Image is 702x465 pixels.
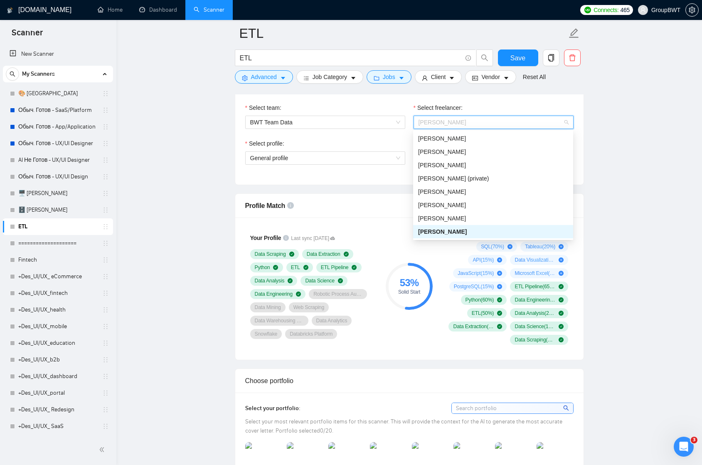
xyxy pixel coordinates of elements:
a: +Des_UI/UX_ Redesign [18,401,97,418]
span: Data Analysis ( 25 %) [515,310,555,317]
span: plus-circle [559,271,564,276]
input: Scanner name... [239,23,567,44]
span: holder [102,273,109,280]
span: Python ( 60 %) [466,297,494,303]
span: caret-down [399,75,404,81]
span: holder [102,240,109,247]
span: delete [564,54,580,62]
span: BWT Team Data [250,116,400,129]
span: holder [102,223,109,230]
a: AI Не Готов - UX/UI Designer [18,152,97,168]
a: Reset All [523,72,546,82]
span: [PERSON_NAME] [418,135,466,142]
span: check-circle [559,311,564,316]
span: holder [102,140,109,147]
span: Scanner [5,27,49,44]
a: setting [685,7,699,13]
span: holder [102,423,109,430]
div: 53 % [386,278,433,288]
span: plus-circle [559,257,564,262]
span: Data Visualization ( 15 %) [515,257,555,263]
label: Select team: [245,103,281,112]
span: info-circle [283,235,289,241]
span: check-circle [497,324,502,329]
span: [PERSON_NAME] [418,162,466,168]
span: plus-circle [497,271,502,276]
span: [PERSON_NAME] [418,202,466,208]
input: Search Freelance Jobs... [240,53,462,63]
span: Data Science [305,277,334,284]
span: Last sync [DATE] [291,235,335,242]
button: idcardVendorcaret-down [465,70,516,84]
span: setting [242,75,248,81]
button: setting [685,3,699,17]
span: search [563,403,570,413]
span: ETL [291,264,300,271]
a: +Des_UI/UX_ eCommerce [18,268,97,285]
a: New Scanner [10,46,106,62]
span: holder [102,107,109,114]
button: search [476,49,493,66]
span: Select your most relevant portfolio items for this scanner. This will provide the context for the... [245,418,562,434]
span: caret-down [350,75,356,81]
a: +Des_UI/UX_portal [18,385,97,401]
span: plus-circle [559,244,564,249]
span: [PERSON_NAME] [418,228,467,235]
span: holder [102,173,109,180]
span: Data Mining [255,304,281,311]
span: Data Science ( 15 %) [515,323,555,330]
span: check-circle [497,311,502,316]
span: edit [569,28,579,39]
span: Robotic Process Automation [313,291,362,297]
span: [PERSON_NAME] [418,215,466,222]
div: Choose portfolio [245,369,574,393]
span: plus-circle [497,284,502,289]
button: folderJobscaret-down [367,70,411,84]
button: delete [564,49,581,66]
span: search [477,54,493,62]
a: dashboardDashboard [139,6,177,13]
a: +Des_UI/UX_b2b [18,351,97,368]
a: 🗄️ [PERSON_NAME] [18,202,97,218]
span: General profile [250,155,288,161]
a: Обыч. Готов - App/Application [18,119,97,135]
span: folder [374,75,379,81]
div: Solid Start [386,289,433,294]
span: check-circle [288,278,293,283]
span: info-circle [287,202,294,209]
span: Data Extraction ( 15 %) [453,323,494,330]
span: Data Scraping [255,251,286,257]
a: 🎨 [GEOGRAPHIC_DATA] [18,85,97,102]
span: Data Scraping ( 15 %) [515,336,555,343]
span: holder [102,157,109,163]
span: Data Engineering [255,291,293,297]
span: Vendor [481,72,500,82]
a: +Des_UI/UX_mobile [18,318,97,335]
span: 465 [621,5,630,15]
a: Fintech [18,252,97,268]
span: JavaScript ( 15 %) [458,270,494,277]
span: holder [102,373,109,380]
span: caret-down [280,75,286,81]
span: Microsoft Excel ( 15 %) [515,270,555,277]
span: Save [510,53,525,63]
button: barsJob Categorycaret-down [296,70,363,84]
button: userClientcaret-down [415,70,462,84]
a: +Des_UI/UX_dashboard [18,368,97,385]
span: [PERSON_NAME] (private) [418,175,489,182]
span: Data Engineering ( 55 %) [515,297,555,303]
span: holder [102,406,109,413]
span: holder [102,356,109,363]
span: holder [102,190,109,197]
span: check-circle [344,252,349,257]
span: Client [431,72,446,82]
span: check-circle [559,324,564,329]
a: +Des_UI/UX_education [18,335,97,351]
span: SQL ( 70 %) [481,243,504,250]
span: info-circle [466,55,471,61]
span: Snowflake [255,331,278,337]
span: Data Analysis [255,277,285,284]
span: bars [303,75,309,81]
span: Databricks Platform [290,331,333,337]
a: Обыч. Готов - UX/UI Design [18,168,97,185]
